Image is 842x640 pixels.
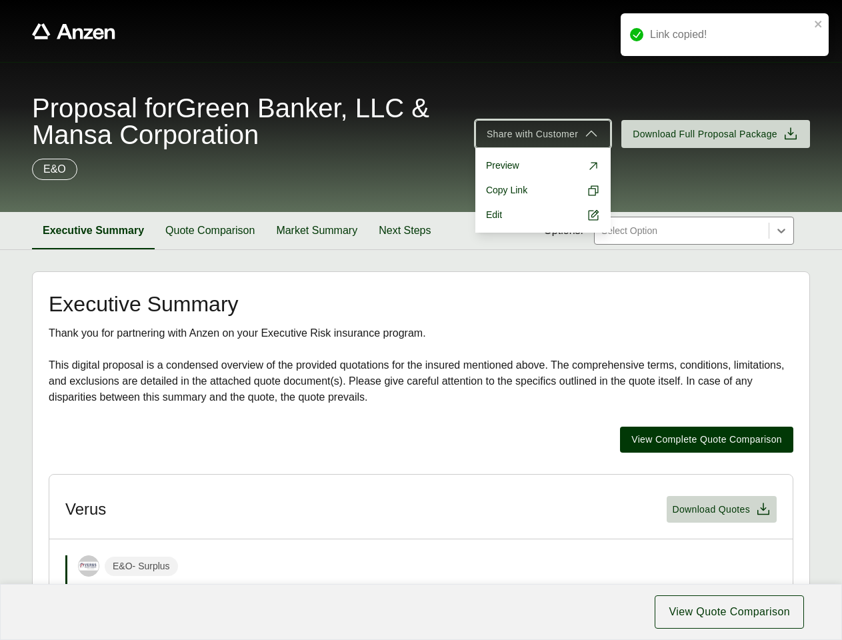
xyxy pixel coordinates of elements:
button: close [814,19,823,29]
button: Download Quotes [667,496,777,523]
span: Proposal for Green Banker, LLC & Mansa Corporation [32,95,459,148]
div: Thank you for partnering with Anzen on your Executive Risk insurance program. This digital propos... [49,325,793,405]
button: Download Full Proposal Package [621,120,810,148]
span: Edit [486,208,502,222]
h2: Executive Summary [49,293,793,315]
span: View Complete Quote Comparison [631,433,782,447]
h3: Verus [65,499,106,519]
span: E&O - Surplus [105,557,178,576]
button: Next Steps [368,212,441,249]
button: Copy Link [481,178,605,203]
a: Preview [481,153,605,178]
span: View Quote Comparison [669,604,790,620]
span: Copy Link [486,183,527,197]
button: Share with Customer [475,120,611,148]
button: Market Summary [265,212,368,249]
img: Verus Specialty Insurance [79,562,99,571]
span: Download Quotes [672,503,750,517]
span: Share with Customer [487,127,578,141]
button: Executive Summary [32,212,155,249]
span: Download Full Proposal Package [633,127,777,141]
button: Quote Comparison [155,212,265,249]
button: View Quote Comparison [655,595,804,629]
div: Link copied! [650,27,810,43]
button: View Complete Quote Comparison [620,427,793,453]
span: Preview [486,159,519,173]
p: E&O [43,161,66,177]
a: Anzen website [32,23,115,39]
a: Edit [481,203,605,227]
